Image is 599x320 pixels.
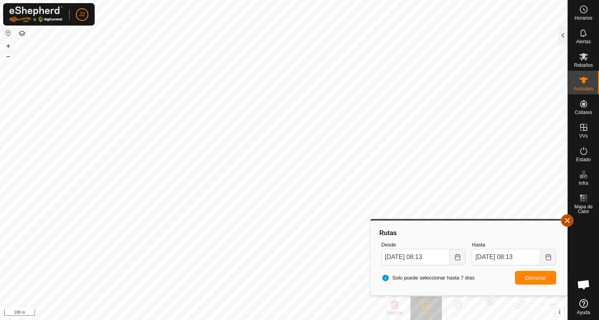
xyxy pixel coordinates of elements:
span: J2 [79,10,85,18]
button: Capas del Mapa [17,29,27,38]
span: Estado [576,157,591,162]
button: – [4,51,13,61]
a: Chat abierto [572,273,595,296]
span: Alertas [576,39,591,44]
button: Generar [515,271,556,285]
span: Horarios [575,16,592,20]
button: i [555,308,564,316]
div: Rutas [378,228,559,238]
span: Animales [574,86,593,91]
img: Logo Gallagher [9,6,63,22]
button: Restablecer Mapa [4,28,13,38]
span: Collares [575,110,592,115]
label: Hasta [472,241,556,249]
button: Choose Date [450,249,465,265]
button: Choose Date [540,249,556,265]
a: Ayuda [568,296,599,318]
span: i [559,309,561,315]
span: Rebaños [574,63,593,68]
span: Solo puede seleccionar hasta 7 días [381,274,475,282]
span: Mapa de Calor [570,204,597,214]
button: + [4,41,13,51]
a: Política de Privacidad [243,310,288,317]
span: Infra [579,181,588,186]
label: Desde [381,241,466,249]
span: VVs [579,134,588,138]
span: Generar [525,275,546,281]
span: Ayuda [577,310,590,315]
a: Contáctenos [298,310,324,317]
